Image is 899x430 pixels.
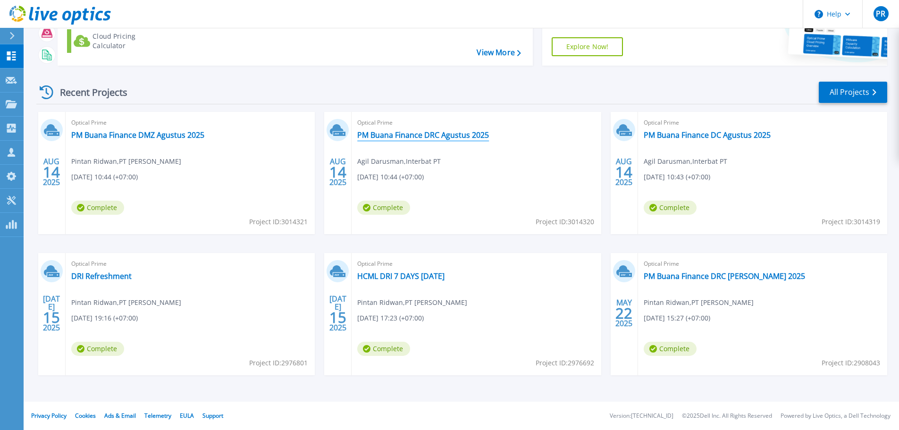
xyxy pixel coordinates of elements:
[610,413,673,419] li: Version: [TECHNICAL_ID]
[357,201,410,215] span: Complete
[329,296,347,330] div: [DATE] 2025
[357,313,424,323] span: [DATE] 17:23 (+07:00)
[180,412,194,420] a: EULA
[822,358,880,368] span: Project ID: 2908043
[644,172,710,182] span: [DATE] 10:43 (+07:00)
[357,156,441,167] span: Agil Darusman , Interbat PT
[615,296,633,330] div: MAY 2025
[644,201,697,215] span: Complete
[71,201,124,215] span: Complete
[876,10,885,17] span: PR
[644,313,710,323] span: [DATE] 15:27 (+07:00)
[357,172,424,182] span: [DATE] 10:44 (+07:00)
[644,130,771,140] a: PM Buana Finance DC Agustus 2025
[71,271,132,281] a: DRI Refreshment
[644,297,754,308] span: Pintan Ridwan , PT [PERSON_NAME]
[71,259,309,269] span: Optical Prime
[644,342,697,356] span: Complete
[92,32,168,51] div: Cloud Pricing Calculator
[144,412,171,420] a: Telemetry
[615,168,632,176] span: 14
[249,358,308,368] span: Project ID: 2976801
[75,412,96,420] a: Cookies
[71,156,181,167] span: Pintan Ridwan , PT [PERSON_NAME]
[71,118,309,128] span: Optical Prime
[104,412,136,420] a: Ads & Email
[615,155,633,189] div: AUG 2025
[682,413,772,419] li: © 2025 Dell Inc. All Rights Reserved
[357,259,595,269] span: Optical Prime
[329,155,347,189] div: AUG 2025
[71,313,138,323] span: [DATE] 19:16 (+07:00)
[357,118,595,128] span: Optical Prime
[71,130,204,140] a: PM Buana Finance DMZ Agustus 2025
[781,413,891,419] li: Powered by Live Optics, a Dell Technology
[36,81,140,104] div: Recent Projects
[43,168,60,176] span: 14
[819,82,887,103] a: All Projects
[644,271,805,281] a: PM Buana Finance DRC [PERSON_NAME] 2025
[644,118,882,128] span: Optical Prime
[615,309,632,317] span: 22
[357,271,445,281] a: HCML DRI 7 DAYS [DATE]
[536,217,594,227] span: Project ID: 3014320
[42,155,60,189] div: AUG 2025
[71,297,181,308] span: Pintan Ridwan , PT [PERSON_NAME]
[42,296,60,330] div: [DATE] 2025
[71,342,124,356] span: Complete
[71,172,138,182] span: [DATE] 10:44 (+07:00)
[644,156,727,167] span: Agil Darusman , Interbat PT
[249,217,308,227] span: Project ID: 3014321
[357,297,467,308] span: Pintan Ridwan , PT [PERSON_NAME]
[31,412,67,420] a: Privacy Policy
[357,342,410,356] span: Complete
[536,358,594,368] span: Project ID: 2976692
[329,313,346,321] span: 15
[43,313,60,321] span: 15
[202,412,223,420] a: Support
[644,259,882,269] span: Optical Prime
[329,168,346,176] span: 14
[357,130,489,140] a: PM Buana Finance DRC Agustus 2025
[67,29,172,53] a: Cloud Pricing Calculator
[552,37,623,56] a: Explore Now!
[822,217,880,227] span: Project ID: 3014319
[477,48,521,57] a: View More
